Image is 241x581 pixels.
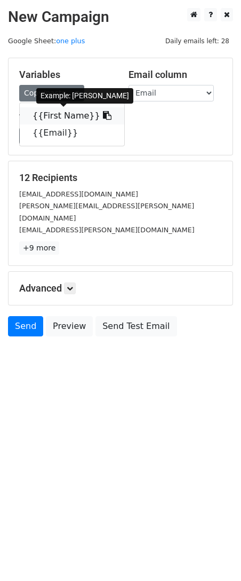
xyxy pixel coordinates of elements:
small: [EMAIL_ADDRESS][PERSON_NAME][DOMAIN_NAME] [19,226,195,234]
span: Daily emails left: 28 [162,35,233,47]
small: [PERSON_NAME][EMAIL_ADDRESS][PERSON_NAME][DOMAIN_NAME] [19,202,194,222]
h5: Advanced [19,282,222,294]
h5: 12 Recipients [19,172,222,184]
a: Send [8,316,43,336]
h2: New Campaign [8,8,233,26]
div: Example: [PERSON_NAME] [36,88,133,104]
a: +9 more [19,241,59,255]
a: {{First Name}} [20,107,124,124]
a: Copy/paste... [19,85,84,101]
small: [EMAIL_ADDRESS][DOMAIN_NAME] [19,190,138,198]
a: Send Test Email [95,316,176,336]
a: {{Email}} [20,124,124,142]
a: Preview [46,316,93,336]
iframe: Chat Widget [188,530,241,581]
a: one plus [56,37,85,45]
small: Google Sheet: [8,37,85,45]
a: Daily emails left: 28 [162,37,233,45]
h5: Email column [128,69,222,81]
h5: Variables [19,69,113,81]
